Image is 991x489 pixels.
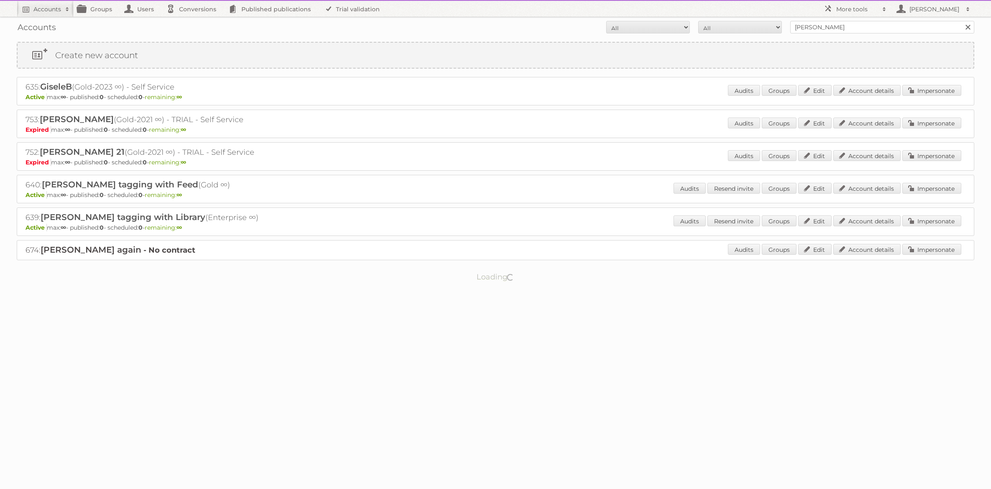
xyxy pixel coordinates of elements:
[41,245,141,255] span: [PERSON_NAME] again
[138,93,143,101] strong: 0
[26,126,51,133] span: Expired
[26,179,318,190] h2: 640: (Gold ∞)
[728,150,760,161] a: Audits
[728,85,760,96] a: Audits
[798,118,832,128] a: Edit
[673,183,706,194] a: Audits
[145,191,182,199] span: remaining:
[17,1,74,17] a: Accounts
[707,183,760,194] a: Resend invite
[143,159,147,166] strong: 0
[145,93,182,101] span: remaining:
[798,244,832,255] a: Edit
[26,212,318,223] h2: 639: (Enterprise ∞)
[26,159,51,166] span: Expired
[26,246,195,255] a: 674:[PERSON_NAME] again - No contract
[26,93,965,101] p: max: - published: - scheduled: -
[833,118,901,128] a: Account details
[138,191,143,199] strong: 0
[728,118,760,128] a: Audits
[100,191,104,199] strong: 0
[26,224,47,231] span: Active
[833,244,901,255] a: Account details
[762,215,796,226] a: Groups
[26,159,965,166] p: max: - published: - scheduled: -
[26,126,965,133] p: max: - published: - scheduled: -
[26,114,318,125] h2: 753: (Gold-2021 ∞) - TRIAL - Self Service
[18,43,973,68] a: Create new account
[225,1,319,17] a: Published publications
[836,5,878,13] h2: More tools
[145,224,182,231] span: remaining:
[177,93,182,101] strong: ∞
[138,224,143,231] strong: 0
[798,150,832,161] a: Edit
[798,183,832,194] a: Edit
[902,244,961,255] a: Impersonate
[762,150,796,161] a: Groups
[100,224,104,231] strong: 0
[181,126,186,133] strong: ∞
[798,85,832,96] a: Edit
[181,159,186,166] strong: ∞
[902,183,961,194] a: Impersonate
[33,5,61,13] h2: Accounts
[762,244,796,255] a: Groups
[40,114,114,124] span: [PERSON_NAME]
[74,1,120,17] a: Groups
[833,183,901,194] a: Account details
[833,215,901,226] a: Account details
[65,126,70,133] strong: ∞
[65,159,70,166] strong: ∞
[61,224,66,231] strong: ∞
[177,224,182,231] strong: ∞
[26,82,318,92] h2: 635: (Gold-2023 ∞) - Self Service
[707,215,760,226] a: Resend invite
[673,215,706,226] a: Audits
[42,179,198,189] span: [PERSON_NAME] tagging with Feed
[104,159,108,166] strong: 0
[26,93,47,101] span: Active
[762,183,796,194] a: Groups
[120,1,162,17] a: Users
[149,126,186,133] span: remaining:
[26,147,318,158] h2: 752: (Gold-2021 ∞) - TRIAL - Self Service
[762,85,796,96] a: Groups
[143,126,147,133] strong: 0
[833,150,901,161] a: Account details
[143,246,195,255] strong: - No contract
[902,150,961,161] a: Impersonate
[40,147,125,157] span: [PERSON_NAME] 21
[26,191,965,199] p: max: - published: - scheduled: -
[41,212,205,222] span: [PERSON_NAME] tagging with Library
[891,1,974,17] a: [PERSON_NAME]
[819,1,891,17] a: More tools
[177,191,182,199] strong: ∞
[319,1,388,17] a: Trial validation
[61,191,66,199] strong: ∞
[907,5,962,13] h2: [PERSON_NAME]
[762,118,796,128] a: Groups
[26,191,47,199] span: Active
[26,224,965,231] p: max: - published: - scheduled: -
[100,93,104,101] strong: 0
[902,118,961,128] a: Impersonate
[450,269,541,285] p: Loading
[40,82,72,92] span: GiseleB
[104,126,108,133] strong: 0
[798,215,832,226] a: Edit
[833,85,901,96] a: Account details
[61,93,66,101] strong: ∞
[162,1,225,17] a: Conversions
[902,85,961,96] a: Impersonate
[902,215,961,226] a: Impersonate
[149,159,186,166] span: remaining:
[728,244,760,255] a: Audits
